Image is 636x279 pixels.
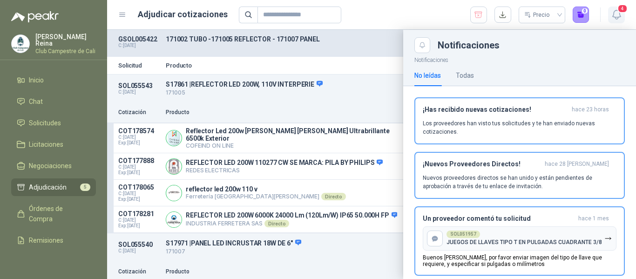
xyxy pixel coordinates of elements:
[29,96,43,107] span: Chat
[572,106,609,114] span: hace 23 horas
[524,8,551,22] div: Precio
[11,93,96,110] a: Chat
[29,182,67,192] span: Adjudicación
[423,254,616,267] p: Buenos [PERSON_NAME], por favor enviar imagen del tipo de llave que requiere, y especificar si pu...
[423,119,616,136] p: Los proveedores han visto tus solicitudes y te han enviado nuevas cotizaciones.
[29,139,63,150] span: Licitaciones
[573,7,589,23] button: 0
[414,152,625,199] button: ¡Nuevos Proveedores Directos!hace 28 [PERSON_NAME] Nuevos proveedores directos se han unido y est...
[11,231,96,249] a: Remisiones
[423,226,616,251] button: SOL051957JUEGOS DE LLAVES TIPO T EN PULGADAS CUADRANTE 3/8
[11,253,96,271] a: Configuración
[11,11,59,22] img: Logo peakr
[414,206,625,276] button: Un proveedor comentó tu solicitudhace 1 mes SOL051957JUEGOS DE LLAVES TIPO T EN PULGADAS CUADRANT...
[423,106,568,114] h3: ¡Has recibido nuevas cotizaciones!
[29,235,63,245] span: Remisiones
[35,48,96,54] p: Club Campestre de Cali
[414,37,430,53] button: Close
[403,53,636,65] p: Notificaciones
[35,34,96,47] p: [PERSON_NAME] Reina
[11,71,96,89] a: Inicio
[456,70,474,81] div: Todas
[423,174,616,191] p: Nuevos proveedores directos se han unido y están pendientes de aprobación a través de tu enlace d...
[29,204,87,224] span: Órdenes de Compra
[423,160,541,168] h3: ¡Nuevos Proveedores Directos!
[617,4,628,13] span: 4
[11,157,96,175] a: Negociaciones
[438,41,625,50] div: Notificaciones
[11,136,96,153] a: Licitaciones
[29,118,61,128] span: Solicitudes
[29,75,44,85] span: Inicio
[414,97,625,144] button: ¡Has recibido nuevas cotizaciones!hace 23 horas Los proveedores han visto tus solicitudes y te ha...
[578,215,609,223] span: hace 1 mes
[11,200,96,228] a: Órdenes de Compra
[447,231,480,238] div: SOL051957
[414,70,441,81] div: No leídas
[11,114,96,132] a: Solicitudes
[608,7,625,23] button: 4
[12,35,29,53] img: Company Logo
[11,178,96,196] a: Adjudicación5
[80,184,90,191] span: 5
[138,8,228,21] h1: Adjudicar cotizaciones
[447,239,602,245] p: JUEGOS DE LLAVES TIPO T EN PULGADAS CUADRANTE 3/8
[545,160,609,168] span: hace 28 [PERSON_NAME]
[423,215,575,223] h3: Un proveedor comentó tu solicitud
[29,161,72,171] span: Negociaciones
